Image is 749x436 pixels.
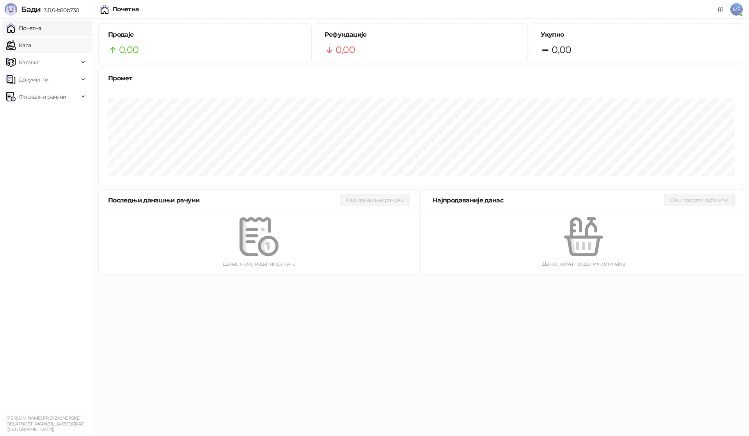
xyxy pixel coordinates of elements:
[6,415,84,432] small: [PERSON_NAME] PR DIZAJNERSKE DELATNOSTI MARABILLIA BEOGRAD ([GEOGRAPHIC_DATA])
[111,259,407,268] div: Данас нема издатих рачуна
[41,7,79,14] span: 3.11.0-b80b730
[664,194,735,206] button: Сви продати артикли
[340,194,410,206] button: Сви данашњи рачуни
[6,20,41,36] a: Почетна
[5,3,17,16] img: Logo
[335,43,355,57] span: 0,00
[6,37,31,53] a: Каса
[19,89,66,105] span: Фискални рачуни
[112,6,139,12] div: Почетна
[730,3,743,16] span: MS
[552,43,571,57] span: 0,00
[119,43,138,57] span: 0,00
[541,30,735,39] h5: Укупно
[19,55,40,70] span: Каталог
[108,195,340,205] div: Последњи данашњи рачуни
[436,259,731,268] div: Данас нема продатих артикала
[715,3,727,16] a: Документација
[108,30,302,39] h5: Продаје
[19,72,48,87] span: Документи
[325,30,518,39] h5: Рефундације
[433,195,664,205] div: Најпродаваније данас
[108,73,735,83] div: Промет
[21,5,41,14] span: Бади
